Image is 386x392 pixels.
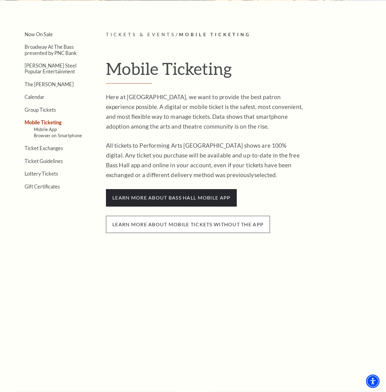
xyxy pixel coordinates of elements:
[25,81,74,87] a: The [PERSON_NAME]
[25,184,60,189] a: Gift Certificates
[106,31,380,39] p: /
[25,44,77,56] a: Broadway At The Bass presented by PNC Bank
[106,92,306,131] p: Here at [GEOGRAPHIC_DATA], we want to provide the best patron experience possible. A digital or m...
[106,194,237,201] a: learn more about bass hall mobile app
[25,31,53,37] a: Now On Sale
[366,375,380,388] div: Accessibility Menu
[25,171,58,177] a: Lottery Tickets
[106,220,270,227] a: Learn more about mobile tickets without the app
[106,142,300,178] span: All tickets to Performing Arts [GEOGRAPHIC_DATA] shows are 100% digital. Any ticket you purchase ...
[106,32,176,37] span: Tickets & Events
[34,133,82,138] a: Browser on Smartphone
[25,145,63,151] a: Ticket Exchanges
[25,94,45,100] a: Calendar
[25,158,63,164] a: Ticket Guidelines
[25,107,56,113] a: Group Tickets
[25,63,76,74] a: [PERSON_NAME] Steel Popular Entertainment
[34,127,57,132] a: Mobile App
[106,59,380,84] h1: Mobile Ticketing
[106,141,306,180] p: selected.
[179,32,251,37] span: Mobile Ticketing
[106,189,237,206] span: learn more about bass hall mobile app
[25,119,62,125] a: Mobile Ticketing
[106,261,278,358] iframe: Mobile Tickets are Here!
[106,216,270,233] span: Learn more about mobile tickets without the app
